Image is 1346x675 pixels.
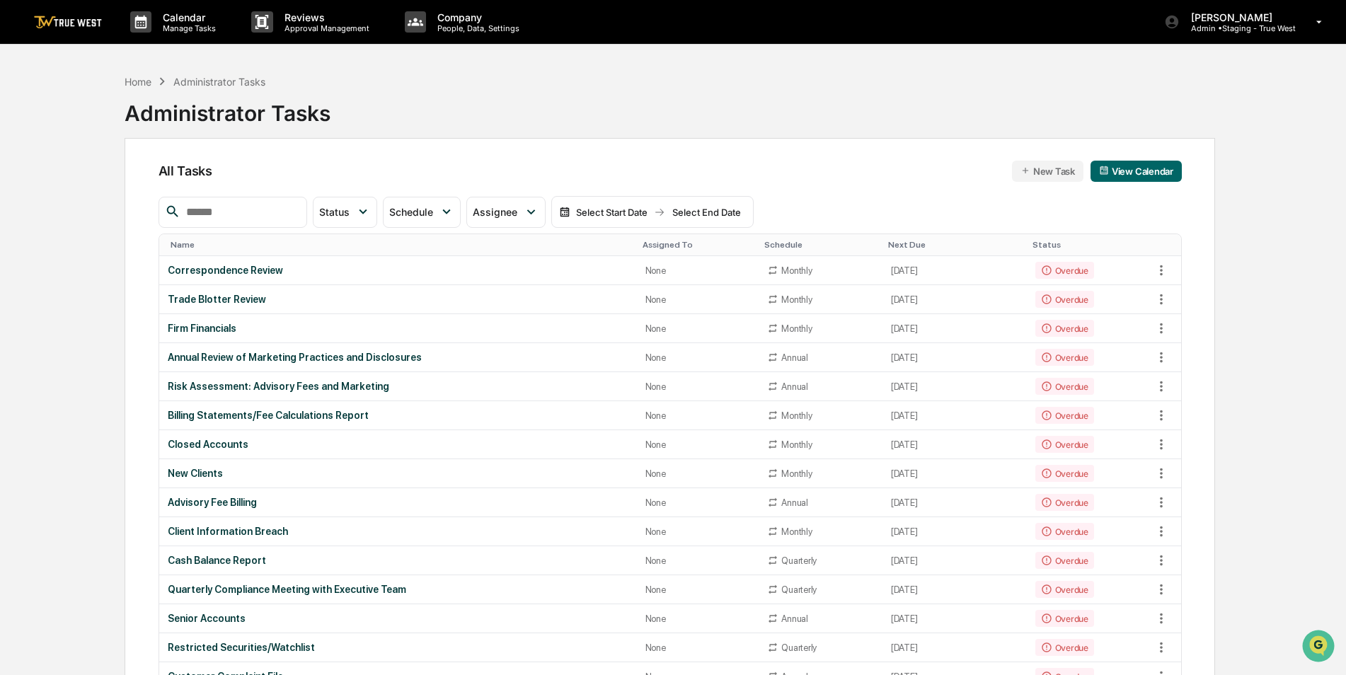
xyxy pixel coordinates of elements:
[781,468,812,479] div: Monthly
[1035,291,1094,308] div: Overdue
[168,642,628,653] div: Restricted Securities/Watchlist
[34,16,102,29] img: logo
[882,372,1027,401] td: [DATE]
[319,206,350,218] span: Status
[781,410,812,421] div: Monthly
[168,294,628,305] div: Trade Blotter Review
[781,613,807,624] div: Annual
[1180,23,1296,33] p: Admin • Staging - True West
[645,381,751,392] div: None
[168,584,628,595] div: Quarterly Compliance Meeting with Executive Team
[882,343,1027,372] td: [DATE]
[1035,610,1094,627] div: Overdue
[48,122,179,134] div: We're available if you need us!
[8,200,95,225] a: 🔎Data Lookup
[173,76,265,88] div: Administrator Tasks
[1035,436,1094,453] div: Overdue
[1035,581,1094,598] div: Overdue
[645,352,751,363] div: None
[1301,628,1339,667] iframe: Open customer support
[781,439,812,450] div: Monthly
[668,207,746,218] div: Select End Date
[781,497,807,508] div: Annual
[97,173,181,198] a: 🗄️Attestations
[1035,552,1094,569] div: Overdue
[764,240,877,250] div: Toggle SortBy
[28,205,89,219] span: Data Lookup
[1035,494,1094,511] div: Overdue
[168,613,628,624] div: Senior Accounts
[168,381,628,392] div: Risk Assessment: Advisory Fees and Marketing
[645,294,751,305] div: None
[14,207,25,218] div: 🔎
[14,108,40,134] img: 1746055101610-c473b297-6a78-478c-a979-82029cc54cd1
[1035,465,1094,482] div: Overdue
[645,497,751,508] div: None
[882,604,1027,633] td: [DATE]
[573,207,651,218] div: Select Start Date
[1153,240,1181,250] div: Toggle SortBy
[1012,161,1083,182] button: New Task
[1035,262,1094,279] div: Overdue
[882,256,1027,285] td: [DATE]
[168,468,628,479] div: New Clients
[882,517,1027,546] td: [DATE]
[28,178,91,192] span: Preclearance
[426,11,527,23] p: Company
[273,23,376,33] p: Approval Management
[14,180,25,191] div: 🖐️
[882,488,1027,517] td: [DATE]
[1035,349,1094,366] div: Overdue
[168,265,628,276] div: Correspondence Review
[141,240,171,250] span: Pylon
[781,265,812,276] div: Monthly
[781,555,817,566] div: Quarterly
[171,240,631,250] div: Toggle SortBy
[168,526,628,537] div: Client Information Breach
[1091,161,1182,182] button: View Calendar
[117,178,176,192] span: Attestations
[159,163,212,178] span: All Tasks
[781,323,812,334] div: Monthly
[125,89,330,126] div: Administrator Tasks
[100,239,171,250] a: Powered byPylon
[426,23,527,33] p: People, Data, Settings
[882,314,1027,343] td: [DATE]
[473,206,517,218] span: Assignee
[645,410,751,421] div: None
[645,323,751,334] div: None
[645,613,751,624] div: None
[273,11,376,23] p: Reviews
[645,468,751,479] div: None
[1099,166,1109,175] img: calendar
[14,30,258,52] p: How can we help?
[168,555,628,566] div: Cash Balance Report
[781,642,817,653] div: Quarterly
[882,633,1027,662] td: [DATE]
[1035,523,1094,540] div: Overdue
[781,352,807,363] div: Annual
[168,497,628,508] div: Advisory Fee Billing
[168,352,628,363] div: Annual Review of Marketing Practices and Disclosures
[1032,240,1147,250] div: Toggle SortBy
[151,23,223,33] p: Manage Tasks
[882,546,1027,575] td: [DATE]
[645,526,751,537] div: None
[781,526,812,537] div: Monthly
[888,240,1021,250] div: Toggle SortBy
[645,439,751,450] div: None
[781,294,812,305] div: Monthly
[241,112,258,129] button: Start new chat
[645,265,751,276] div: None
[1035,639,1094,656] div: Overdue
[882,285,1027,314] td: [DATE]
[1035,378,1094,395] div: Overdue
[643,240,754,250] div: Toggle SortBy
[645,642,751,653] div: None
[781,381,807,392] div: Annual
[1035,407,1094,424] div: Overdue
[882,401,1027,430] td: [DATE]
[1035,320,1094,337] div: Overdue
